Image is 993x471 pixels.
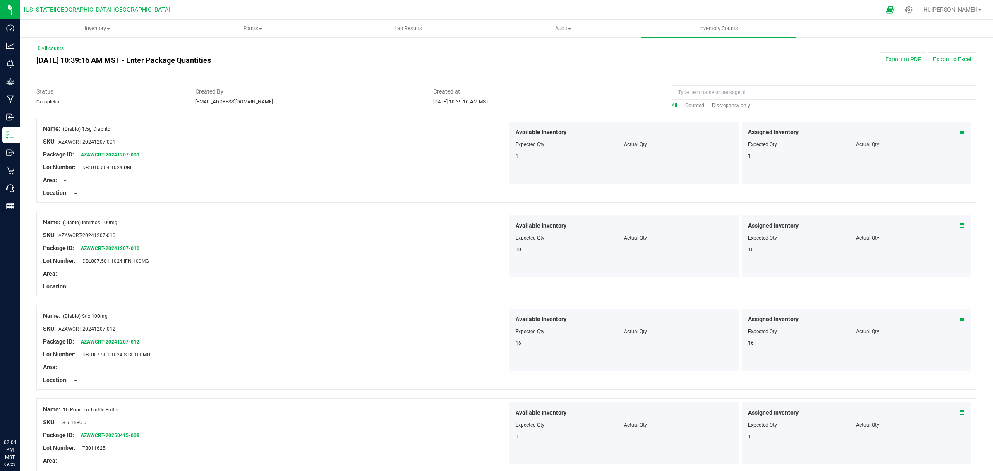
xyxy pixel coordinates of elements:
[748,328,856,335] div: Expected Qty
[43,190,68,196] span: Location:
[6,42,14,50] inline-svg: Analytics
[43,283,68,290] span: Location:
[63,313,108,319] span: (Diablo) Stix 100mg
[43,245,74,251] span: Package ID:
[6,184,14,192] inline-svg: Call Center
[43,312,60,319] span: Name:
[175,25,330,32] span: Plants
[685,103,704,108] span: Counted
[748,409,799,417] span: Assigned Inventory
[43,377,68,383] span: Location:
[195,99,273,105] span: [EMAIL_ADDRESS][DOMAIN_NAME]
[516,434,518,440] span: 1
[433,87,659,96] span: Created at
[516,235,544,241] span: Expected Qty
[748,234,856,242] div: Expected Qty
[6,24,14,32] inline-svg: Dashboard
[683,103,708,108] a: Counted
[748,315,799,324] span: Assigned Inventory
[43,219,60,226] span: Name:
[70,377,77,383] span: --
[4,461,16,467] p: 09/23
[63,220,118,226] span: (Diablo) infernos 100mg
[748,421,856,429] div: Expected Qty
[43,406,60,413] span: Name:
[748,339,856,347] div: 16
[58,326,115,332] span: AZAWCRT-20241207-012
[43,419,56,425] span: SKU:
[63,126,110,132] span: (Diablo) 1.5g Diablito
[6,77,14,86] inline-svg: Grow
[923,6,977,13] span: Hi, [PERSON_NAME]!
[78,445,106,451] span: TB011625
[516,422,544,428] span: Expected Qty
[688,25,749,32] span: Inventory Counts
[748,128,799,137] span: Assigned Inventory
[516,128,566,137] span: Available Inventory
[60,271,66,277] span: --
[433,99,489,105] span: [DATE] 10:39:16 AM MST
[43,364,57,370] span: Area:
[36,56,580,65] h4: [DATE] 10:39:16 AM MST - Enter Package Quantities
[175,20,330,37] a: Plants
[43,177,57,183] span: Area:
[70,190,77,196] span: --
[70,284,77,290] span: --
[36,99,61,105] span: Completed
[6,202,14,210] inline-svg: Reports
[43,325,56,332] span: SKU:
[6,95,14,103] inline-svg: Manufacturing
[856,328,964,335] div: Actual Qty
[43,232,56,238] span: SKU:
[516,340,521,346] span: 16
[63,407,119,413] span: 1b Popcorn Truffle Butter
[6,113,14,121] inline-svg: Inbound
[195,87,421,96] span: Created By
[4,439,16,461] p: 02:04 PM MST
[624,235,647,241] span: Actual Qty
[516,221,566,230] span: Available Inventory
[672,103,681,108] a: All
[43,432,74,438] span: Package ID:
[20,25,175,32] span: Inventory
[8,405,33,430] iframe: Resource center
[43,270,57,277] span: Area:
[43,457,57,464] span: Area:
[748,246,856,253] div: 10
[6,166,14,175] inline-svg: Retail
[486,25,640,32] span: Audit
[624,422,647,428] span: Actual Qty
[710,103,750,108] a: Discrepancy only
[331,20,486,37] a: Lab Results
[24,6,170,13] span: [US_STATE][GEOGRAPHIC_DATA] [GEOGRAPHIC_DATA]
[748,141,856,148] div: Expected Qty
[641,20,796,37] a: Inventory Counts
[81,152,139,158] a: AZAWCRT-20241207-001
[672,85,976,100] input: Type item name or package id
[516,409,566,417] span: Available Inventory
[880,52,926,66] button: Export to PDF
[516,247,521,252] span: 10
[20,20,175,37] a: Inventory
[43,445,76,451] span: Lot Number:
[58,139,115,145] span: AZAWCRT-20241207-001
[60,365,66,370] span: --
[624,142,647,147] span: Actual Qty
[36,46,64,51] a: All counts
[81,433,139,438] a: AZAWCRT-20250415-008
[748,152,856,160] div: 1
[81,245,139,251] a: AZAWCRT-20241207-010
[486,20,641,37] a: Audit
[43,351,76,358] span: Lot Number:
[748,221,799,230] span: Assigned Inventory
[6,149,14,157] inline-svg: Outbound
[78,258,149,264] span: DBL007.501.1024.IFN.100MG
[43,151,74,158] span: Package ID:
[78,352,150,358] span: DBL007.501.1024.STX.100MG
[672,103,677,108] span: All
[6,131,14,139] inline-svg: Inventory
[43,125,60,132] span: Name:
[856,141,964,148] div: Actual Qty
[78,165,132,171] span: DBL010.504.1024.DBL
[681,103,682,108] span: |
